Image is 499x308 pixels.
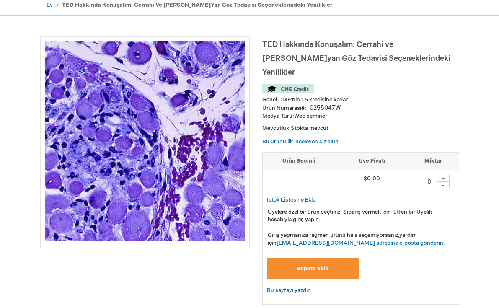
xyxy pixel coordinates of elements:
[359,158,385,164] font: Üye Fiyatı
[47,2,53,8] a: Ev
[262,105,301,111] font: Ürün Numarası
[45,41,245,241] img: TED Hakkında Konuşalım: Cerrahi ve Cerrahi Olmayan Göz Tedavisi Seçeneklerindeki Yenilikler
[262,138,339,145] a: Bu ürünü ilk inceleyen siz olun
[294,113,328,119] font: Web semineri
[277,240,445,246] a: [EMAIL_ADDRESS][DOMAIN_NAME] adresine e-posta gönderin.
[267,197,315,203] font: İstek Listesine Ekle
[267,287,310,294] font: Bu sayfayı yazdır
[310,104,341,111] font: 0255047W
[268,232,399,238] font: Giriş yapmanıza rağmen ürünü hala seçemiyorsanız,
[262,40,450,77] font: TED Hakkında Konuşalım: Cerrahi ve [PERSON_NAME]yan Göz Tedavisi Seçeneklerindeki Yenilikler
[262,125,291,132] font: Mevcutluk:
[282,158,315,164] font: Ürün Seçimi
[267,285,310,296] a: Bu sayfayı yazdır
[267,258,359,279] button: Sepete ekle
[297,265,329,272] font: Sepete ekle
[442,176,445,182] font: +
[62,2,332,8] font: TED Hakkında Konuşalım: Cerrahi ve [PERSON_NAME]yan Göz Tedavisi Seçeneklerindeki Yenilikler
[268,209,432,223] font: Üyelere özel bir ürün seçtiniz. Sipariş vermek için lütfen bir Üyelik hesabıyla giriş yapın.
[364,175,380,182] font: $0.00
[262,84,314,93] img: CME Kredisi
[268,232,417,246] font: yardım için
[262,113,294,119] font: Medya Türü:
[424,158,442,164] font: Miktar
[291,125,328,132] font: Stokta mevcut
[267,196,315,203] a: İstek Listesine Ekle
[442,182,444,189] font: -
[262,96,348,103] font: Genel CME'nin 1,5 kredisine kadar
[421,175,437,188] input: Miktar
